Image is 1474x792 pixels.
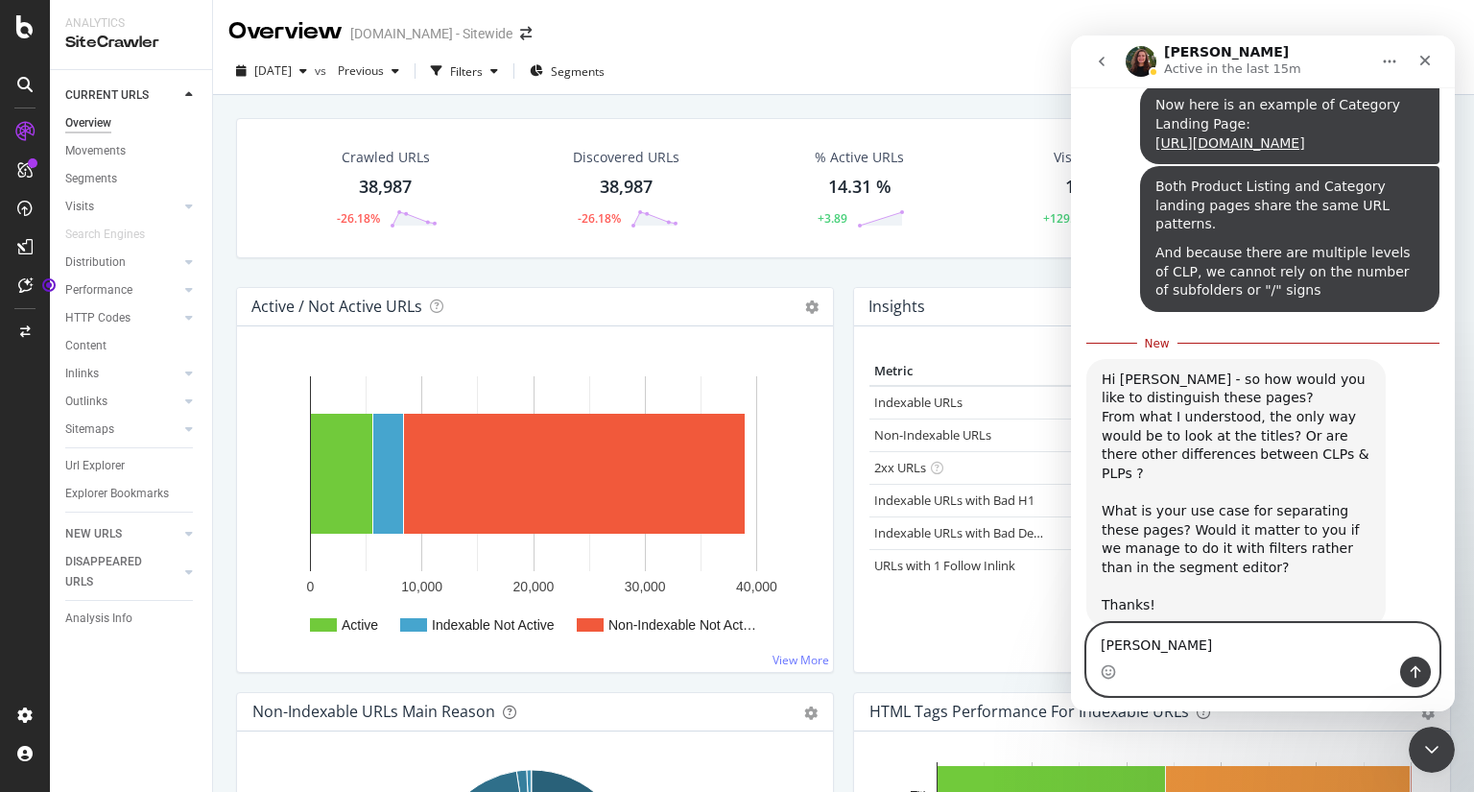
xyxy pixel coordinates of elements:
a: Distribution [65,252,179,273]
a: Outlinks [65,392,179,412]
a: NEW URLS [65,524,179,544]
a: Inlinks [65,364,179,384]
td: 10,729 [1058,451,1135,484]
text: 40,000 [736,579,777,594]
a: Non-Indexable URLs [874,426,991,444]
a: Sitemaps [65,420,179,440]
td: 3,255 [1058,386,1135,420]
span: Previous [330,62,384,79]
div: Overview [65,113,111,133]
span: 2025 Aug. 11th [254,62,292,79]
a: Indexable URLs [874,394,963,411]
div: Analytics [65,15,197,32]
text: Indexable Not Active [432,617,555,633]
div: Movements [65,141,126,161]
i: Options [805,300,819,314]
div: Content [65,336,107,356]
a: Content [65,336,199,356]
button: Previous [330,56,407,86]
div: Search Engines [65,225,145,245]
h4: Active / Not Active URLs [251,294,422,320]
a: Segments [65,169,199,189]
svg: A chart. [252,357,811,657]
div: Non-Indexable URLs Main Reason [252,702,495,721]
div: Tooltip anchor [40,276,58,294]
a: Indexable URLs with Bad H1 [874,492,1034,509]
div: NEW URLS [65,524,122,544]
text: 20,000 [513,579,555,594]
a: Overview [65,113,199,133]
span: vs [315,62,330,79]
div: Visits [65,197,94,217]
a: Explorer Bookmarks [65,484,199,504]
div: DISAPPEARED URLS [65,552,162,592]
div: Discovered URLs [573,148,679,167]
div: Sitemaps [65,420,114,440]
td: 35,732 [1058,419,1135,451]
div: CURRENT URLS [65,85,149,106]
th: Metric [869,357,1058,386]
a: View More [773,652,829,668]
div: -26.18% [578,210,621,227]
iframe: Intercom live chat [1071,36,1455,711]
td: 26,441 [1058,549,1135,582]
td: 2,288 [1058,516,1135,549]
button: Segments [522,56,612,86]
div: Crawled URLs [342,148,430,167]
a: HTTP Codes [65,308,179,328]
div: Explorer Bookmarks [65,484,169,504]
a: Visits [65,197,179,217]
div: 38,987 [359,175,412,200]
text: 10,000 [401,579,442,594]
a: 2xx URLs [874,459,926,476]
div: Url Explorer [65,456,125,476]
span: Segments [551,63,605,80]
button: Filters [423,56,506,86]
div: Filters [450,63,483,80]
div: Visits Volume [1054,148,1139,167]
a: CURRENT URLS [65,85,179,106]
th: # URLS [1058,357,1135,386]
div: -26.18% [337,210,380,227]
td: 1,833 [1058,484,1135,516]
div: Overview [228,15,343,48]
div: SiteCrawler [65,32,197,54]
div: Inlinks [65,364,99,384]
div: +3.89 [818,210,847,227]
div: 14.31 % [828,175,892,200]
div: arrow-right-arrow-left [520,27,532,40]
div: Performance [65,280,132,300]
h4: Insights [868,294,925,320]
div: HTML Tags Performance for Indexable URLs [869,702,1189,721]
div: 153,041 [1065,175,1128,200]
iframe: Intercom live chat [1409,727,1455,773]
div: gear [804,707,818,720]
a: Movements [65,141,199,161]
div: Distribution [65,252,126,273]
a: Search Engines [65,225,164,245]
a: DISAPPEARED URLS [65,552,179,592]
a: Url Explorer [65,456,199,476]
a: URLs with 1 Follow Inlink [874,557,1015,574]
a: Indexable URLs with Bad Description [874,524,1083,541]
div: 38,987 [600,175,653,200]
